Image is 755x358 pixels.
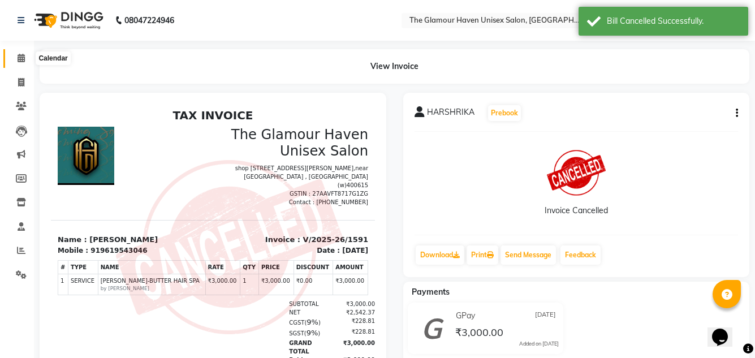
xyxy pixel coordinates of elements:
[416,245,464,265] a: Download
[36,51,70,65] div: Calendar
[545,205,608,217] div: Invoice Cancelled
[278,213,324,224] div: ₹228.81
[278,252,324,260] div: ₹3,000.00
[47,156,154,170] th: NAME
[282,170,317,191] td: ₹3,000.00
[29,5,106,36] img: logo
[427,106,474,122] span: HARSHRIKA
[488,105,521,121] button: Prebook
[501,245,556,265] button: Send Message
[291,141,317,152] div: [DATE]
[17,156,47,170] th: TYPE
[17,170,47,191] td: SERVICE
[278,223,324,235] div: ₹228.81
[40,49,749,84] div: View Invoice
[455,326,503,342] span: ₹3,000.00
[7,170,18,191] td: 1
[467,245,498,265] a: Print
[282,156,317,170] th: AMOUNT
[560,245,601,265] a: Feedback
[124,5,174,36] b: 08047224946
[278,196,324,204] div: ₹3,000.00
[412,287,450,297] span: Payments
[40,141,96,152] div: 919619543046
[707,313,744,347] iframe: chat widget
[50,172,152,181] span: [PERSON_NAME]-BUTTER HAIR SPA
[278,235,324,252] div: ₹3,000.00
[278,204,324,213] div: ₹2,542.37
[7,274,317,281] p: Please visit again !
[519,340,559,348] div: Added on [DATE]
[231,235,278,252] div: GRAND TOTAL
[7,130,156,141] p: Name : [PERSON_NAME]
[607,15,740,27] div: Bill Cancelled Successfully.
[169,23,318,55] h3: The Glamour Haven Unisex Salon
[456,310,475,322] span: GPay
[50,181,152,188] small: by [PERSON_NAME]
[535,310,556,322] span: [DATE]
[65,56,292,230] img: cancelled-stamp.png
[7,141,37,152] div: Mobile :
[7,5,317,18] h2: TAX INVOICE
[231,252,278,260] div: Paid
[7,156,18,170] th: #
